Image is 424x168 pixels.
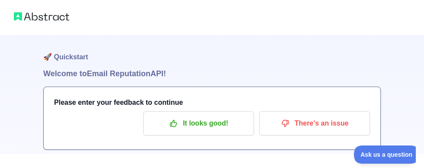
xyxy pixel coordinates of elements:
iframe: Toggle Customer Support [354,145,415,164]
h3: Please enter your feedback to continue [54,97,370,108]
button: It looks good! [143,111,254,136]
p: There's an issue [266,116,363,131]
img: Abstract logo [14,10,69,23]
p: It looks good! [150,116,247,131]
h1: 🚀 Quickstart [43,35,381,68]
button: There's an issue [259,111,370,136]
h1: Welcome to Email Reputation API! [43,68,381,80]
